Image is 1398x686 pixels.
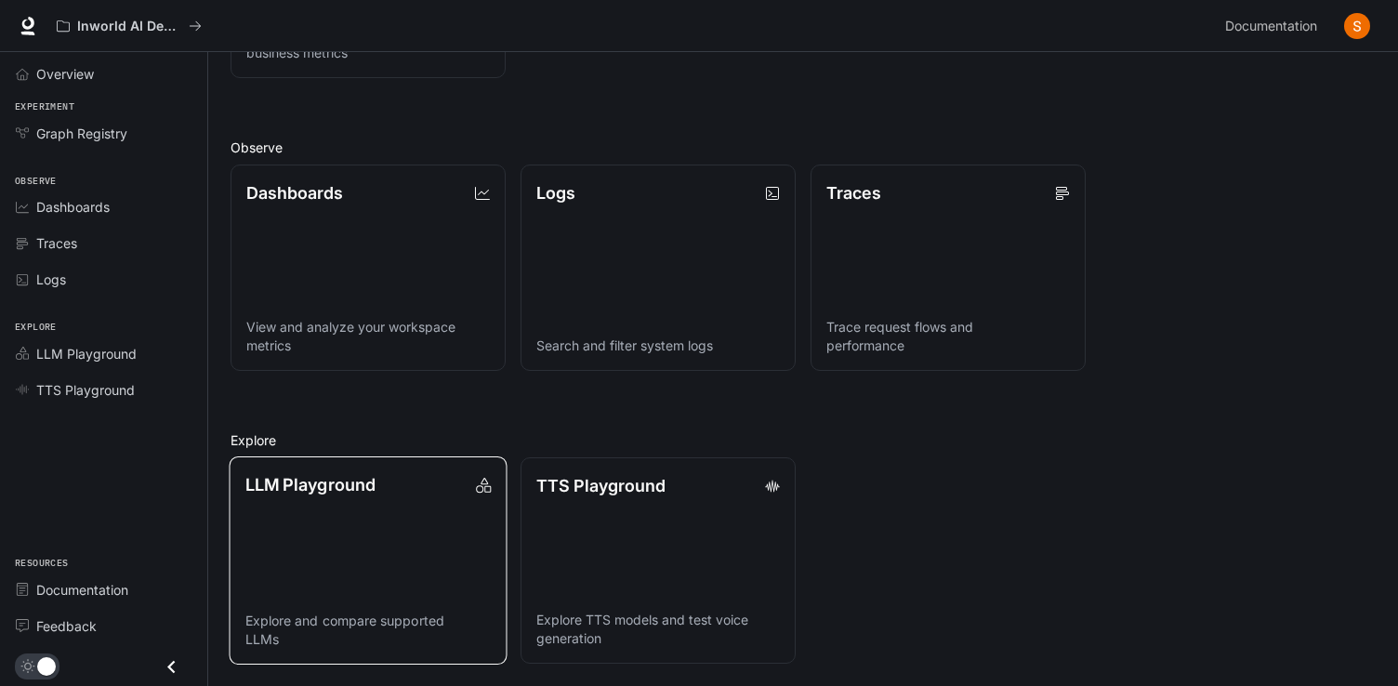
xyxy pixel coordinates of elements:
[1344,13,1370,39] img: User avatar
[36,344,137,363] span: LLM Playground
[231,430,1376,450] h2: Explore
[7,610,200,642] a: Feedback
[536,336,780,355] p: Search and filter system logs
[231,165,506,371] a: DashboardsView and analyze your workspace metrics
[1225,15,1317,38] span: Documentation
[36,270,66,289] span: Logs
[7,117,200,150] a: Graph Registry
[826,318,1070,355] p: Trace request flows and performance
[7,374,200,406] a: TTS Playground
[7,263,200,296] a: Logs
[7,337,200,370] a: LLM Playground
[245,612,492,649] p: Explore and compare supported LLMs
[48,7,210,45] button: All workspaces
[36,233,77,253] span: Traces
[7,227,200,259] a: Traces
[36,616,97,636] span: Feedback
[7,574,200,606] a: Documentation
[77,19,181,34] p: Inworld AI Demos
[246,318,490,355] p: View and analyze your workspace metrics
[536,611,780,648] p: Explore TTS models and test voice generation
[36,580,128,600] span: Documentation
[37,655,56,676] span: Dark mode toggle
[151,648,192,686] button: Close drawer
[7,58,200,90] a: Overview
[231,138,1376,157] h2: Observe
[521,457,796,664] a: TTS PlaygroundExplore TTS models and test voice generation
[36,124,127,143] span: Graph Registry
[245,472,376,497] p: LLM Playground
[246,180,343,205] p: Dashboards
[536,180,575,205] p: Logs
[36,64,94,84] span: Overview
[230,456,508,665] a: LLM PlaygroundExplore and compare supported LLMs
[826,180,881,205] p: Traces
[1218,7,1331,45] a: Documentation
[536,473,666,498] p: TTS Playground
[1339,7,1376,45] button: User avatar
[36,197,110,217] span: Dashboards
[7,191,200,223] a: Dashboards
[811,165,1086,371] a: TracesTrace request flows and performance
[36,380,135,400] span: TTS Playground
[521,165,796,371] a: LogsSearch and filter system logs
